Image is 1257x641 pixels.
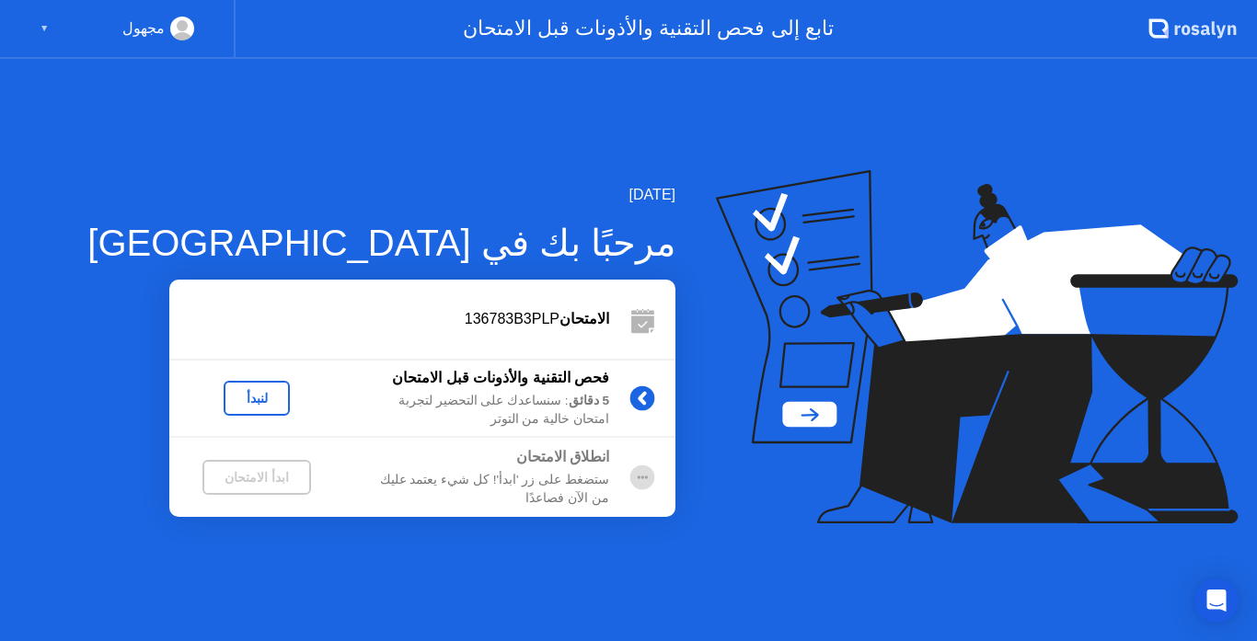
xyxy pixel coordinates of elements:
[169,308,609,330] div: 136783B3PLP
[1194,578,1239,623] div: Open Intercom Messenger
[344,392,609,429] div: : سنساعدك على التحضير لتجربة امتحان خالية من التوتر
[87,215,675,270] div: مرحبًا بك في [GEOGRAPHIC_DATA]
[224,381,290,416] button: لنبدأ
[569,394,609,407] b: 5 دقائق
[122,17,165,40] div: مجهول
[344,471,609,509] div: ستضغط على زر 'ابدأ'! كل شيء يعتمد عليك من الآن فصاعدًا
[392,370,609,385] b: فحص التقنية والأذونات قبل الامتحان
[559,311,609,326] b: الامتحان
[516,449,609,464] b: انطلاق الامتحان
[87,184,675,206] div: [DATE]
[40,17,49,40] div: ▼
[210,470,304,485] div: ابدأ الامتحان
[231,391,283,406] div: لنبدأ
[202,460,311,495] button: ابدأ الامتحان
